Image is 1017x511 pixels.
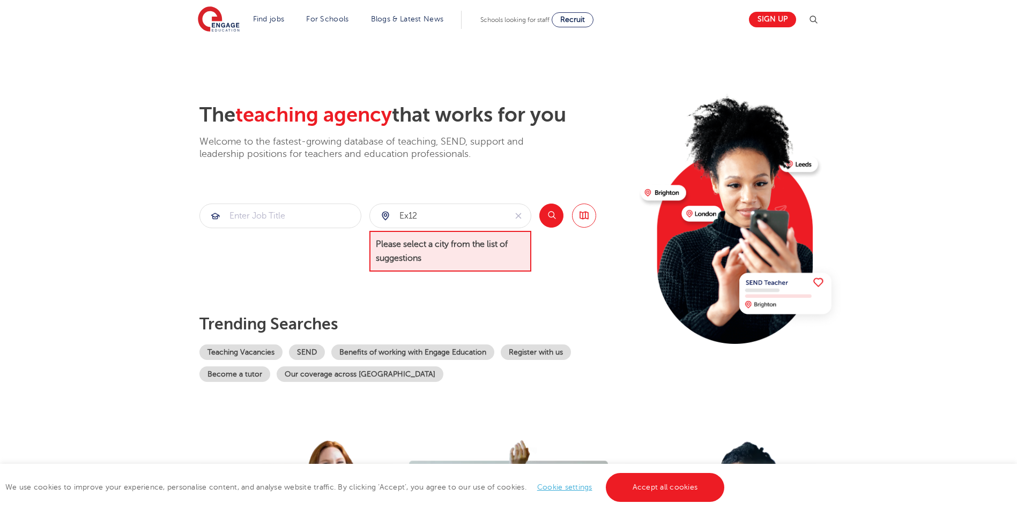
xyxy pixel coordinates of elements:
[306,15,348,23] a: For Schools
[480,16,550,24] span: Schools looking for staff
[537,483,592,491] a: Cookie settings
[235,103,392,126] span: teaching agency
[199,366,270,382] a: Become a tutor
[371,15,444,23] a: Blogs & Latest News
[199,204,361,228] div: Submit
[749,12,796,27] a: Sign up
[606,473,725,502] a: Accept all cookies
[198,6,240,33] img: Engage Education
[199,344,283,360] a: Teaching Vacancies
[277,366,443,382] a: Our coverage across [GEOGRAPHIC_DATA]
[370,204,506,228] input: Submit
[253,15,285,23] a: Find jobs
[200,204,361,228] input: Submit
[552,12,593,27] a: Recruit
[506,204,531,228] button: Clear
[539,204,563,228] button: Search
[560,16,585,24] span: Recruit
[331,344,494,360] a: Benefits of working with Engage Education
[501,344,571,360] a: Register with us
[289,344,325,360] a: SEND
[199,314,632,334] p: Trending searches
[369,204,531,228] div: Submit
[369,231,531,272] span: Please select a city from the list of suggestions
[199,103,632,127] h2: The that works for you
[5,483,727,491] span: We use cookies to improve your experience, personalise content, and analyse website traffic. By c...
[199,136,553,161] p: Welcome to the fastest-growing database of teaching, SEND, support and leadership positions for t...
